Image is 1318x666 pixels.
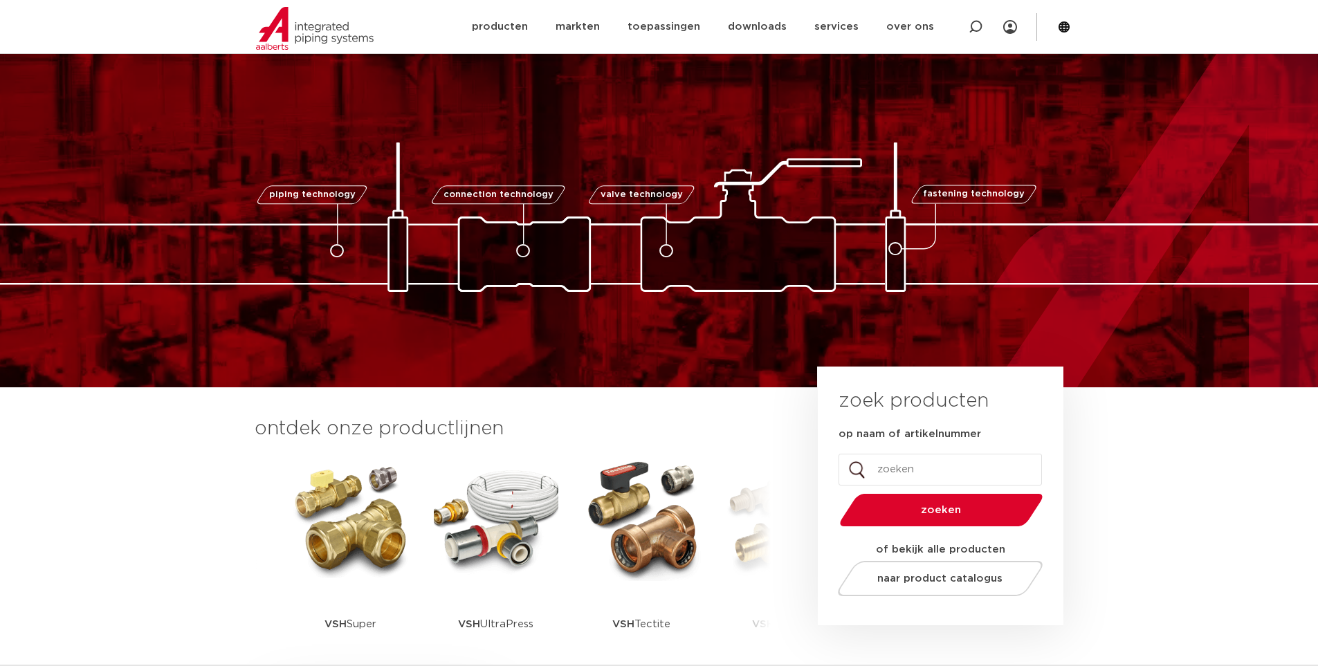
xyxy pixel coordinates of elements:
[876,544,1005,555] strong: of bekijk alle producten
[752,619,774,629] strong: VSH
[877,573,1003,584] span: naar product catalogus
[443,190,553,199] span: connection technology
[612,619,634,629] strong: VSH
[875,505,1007,515] span: zoeken
[458,619,480,629] strong: VSH
[839,454,1042,485] input: zoeken
[834,561,1046,596] a: naar product catalogus
[255,415,771,443] h3: ontdek onze productlijnen
[324,619,347,629] strong: VSH
[601,190,683,199] span: valve technology
[834,492,1048,528] button: zoeken
[923,190,1025,199] span: fastening technology
[269,190,356,199] span: piping technology
[839,427,981,441] label: op naam of artikelnummer
[839,387,989,415] h3: zoek producten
